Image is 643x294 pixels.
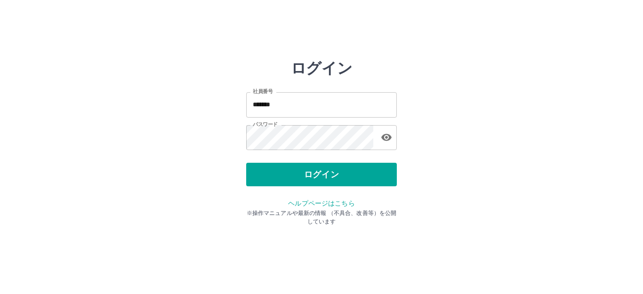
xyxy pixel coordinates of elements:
button: ログイン [246,163,397,186]
a: ヘルプページはこちら [288,199,354,207]
p: ※操作マニュアルや最新の情報 （不具合、改善等）を公開しています [246,209,397,226]
label: パスワード [253,121,278,128]
h2: ログイン [291,59,353,77]
label: 社員番号 [253,88,273,95]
